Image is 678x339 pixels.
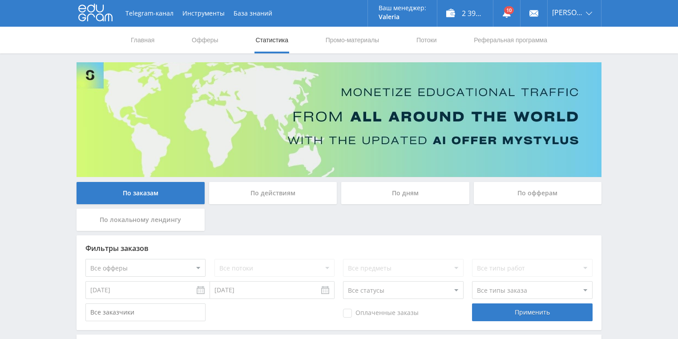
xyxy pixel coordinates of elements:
[379,4,426,12] p: Ваш менеджер:
[130,27,155,53] a: Главная
[191,27,219,53] a: Офферы
[325,27,380,53] a: Промо-материалы
[473,27,548,53] a: Реферальная программа
[379,13,426,20] p: Valeria
[209,182,337,204] div: По действиям
[474,182,602,204] div: По офферам
[341,182,469,204] div: По дням
[77,62,601,177] img: Banner
[552,9,583,16] span: [PERSON_NAME]
[254,27,289,53] a: Статистика
[343,309,419,318] span: Оплаченные заказы
[416,27,438,53] a: Потоки
[85,244,593,252] div: Фильтры заказов
[77,209,205,231] div: По локальному лендингу
[85,303,206,321] input: Все заказчики
[472,303,592,321] div: Применить
[77,182,205,204] div: По заказам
